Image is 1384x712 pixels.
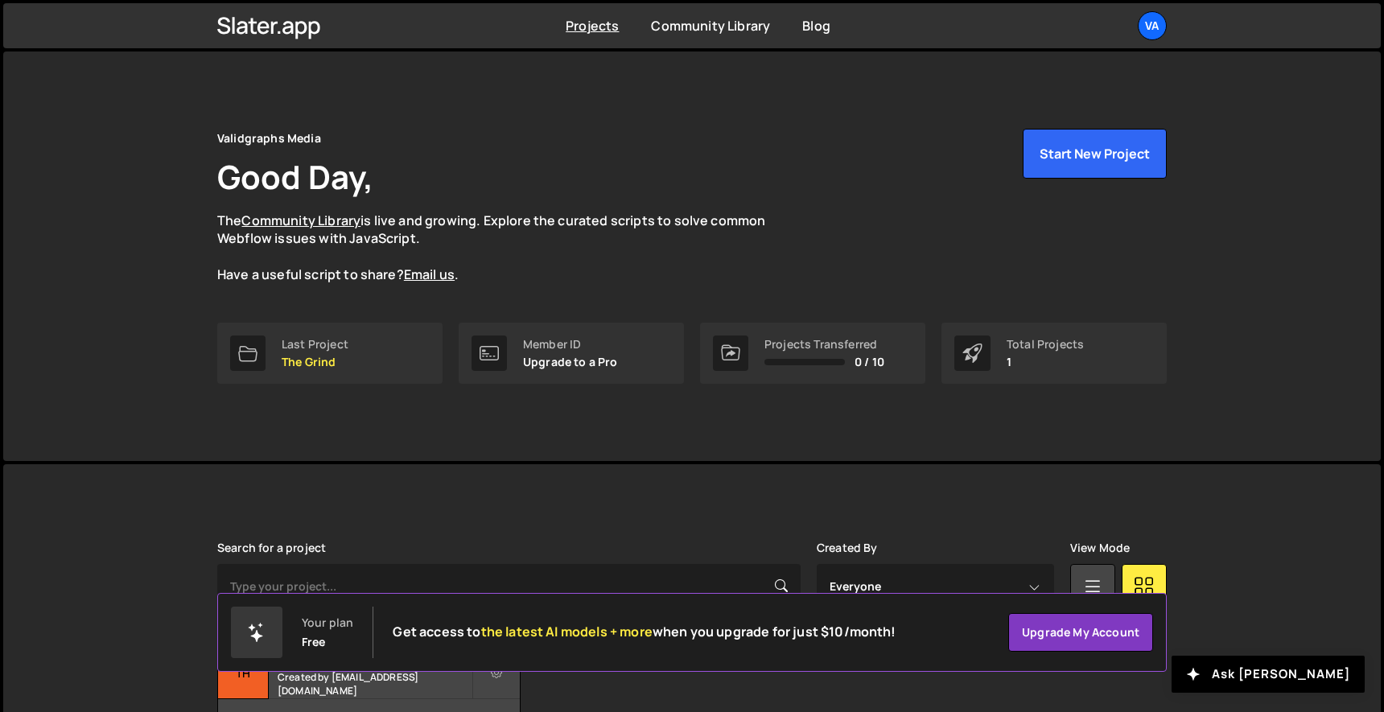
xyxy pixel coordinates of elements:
[1172,656,1365,693] button: Ask [PERSON_NAME]
[1070,541,1130,554] label: View Mode
[217,212,797,284] p: The is live and growing. Explore the curated scripts to solve common Webflow issues with JavaScri...
[282,338,348,351] div: Last Project
[523,356,618,368] p: Upgrade to a Pro
[855,356,884,368] span: 0 / 10
[764,338,884,351] div: Projects Transferred
[481,623,653,640] span: the latest AI models + more
[241,212,360,229] a: Community Library
[217,541,326,554] label: Search for a project
[302,616,353,629] div: Your plan
[523,338,618,351] div: Member ID
[282,356,348,368] p: The Grind
[278,670,472,698] small: Created by [EMAIL_ADDRESS][DOMAIN_NAME]
[817,541,878,554] label: Created By
[218,648,269,699] div: Th
[651,17,770,35] a: Community Library
[1007,338,1084,351] div: Total Projects
[802,17,830,35] a: Blog
[393,624,896,640] h2: Get access to when you upgrade for just $10/month!
[566,17,619,35] a: Projects
[1023,129,1167,179] button: Start New Project
[1138,11,1167,40] a: Va
[217,154,373,199] h1: Good Day,
[404,265,455,283] a: Email us
[1007,356,1084,368] p: 1
[1008,613,1153,652] a: Upgrade my account
[217,564,801,609] input: Type your project...
[302,636,326,648] div: Free
[217,323,443,384] a: Last Project The Grind
[217,129,321,148] div: Validgraphs Media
